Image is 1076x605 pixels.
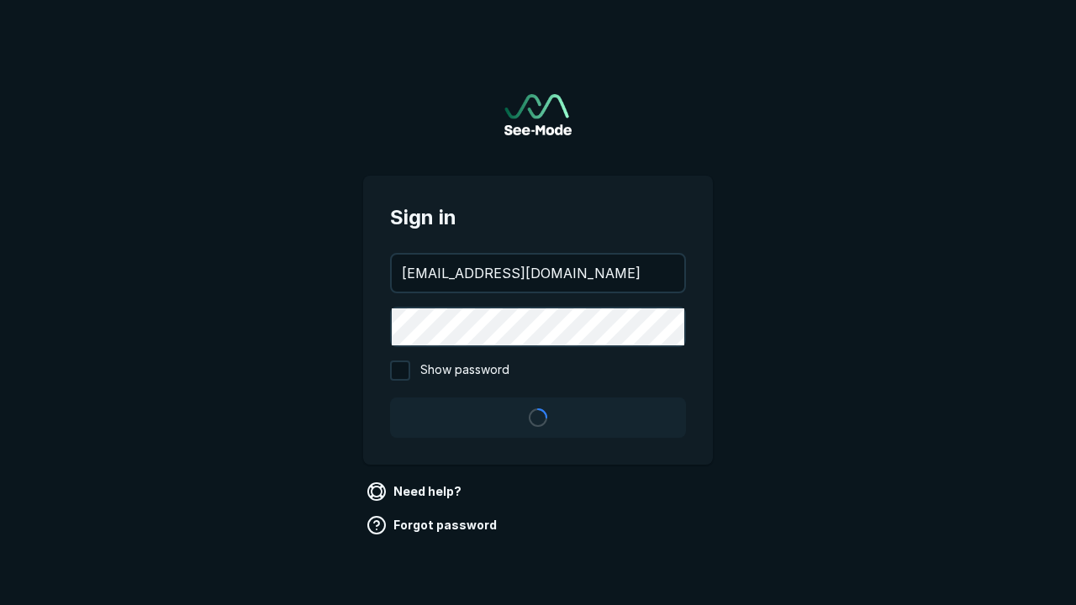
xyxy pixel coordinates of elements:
a: Go to sign in [504,94,572,135]
span: Sign in [390,203,686,233]
span: Show password [420,360,509,381]
input: your@email.com [392,255,684,292]
a: Forgot password [363,512,504,539]
img: See-Mode Logo [504,94,572,135]
a: Need help? [363,478,468,505]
